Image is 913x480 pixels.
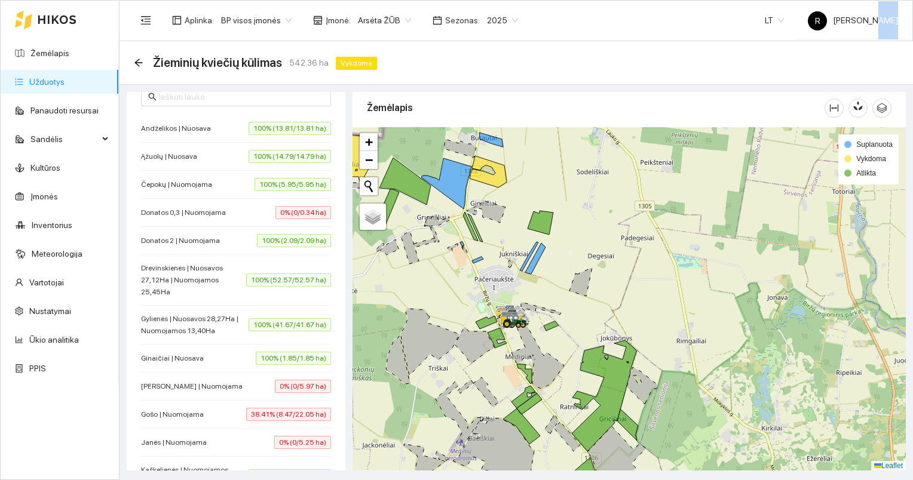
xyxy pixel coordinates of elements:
a: Vartotojai [29,278,64,287]
span: Suplanuota [856,140,893,149]
span: shop [313,16,323,25]
a: Įmonės [30,192,58,201]
span: 100% (14.79/14.79 ha) [249,150,331,163]
span: arrow-left [134,58,143,67]
span: layout [172,16,182,25]
span: Drevinskienės | Nuosavos 27,12Ha | Nuomojamos 25,45Ha [141,262,246,298]
span: LT [765,11,784,29]
span: calendar [433,16,442,25]
a: Žemėlapis [30,48,69,58]
span: 100% (5.95/5.95 ha) [255,178,331,191]
span: Donatos 2 | Nuomojama [141,235,226,247]
span: column-width [825,103,843,113]
span: Vykdoma [856,155,886,163]
span: 0% (0/5.97 ha) [275,380,331,393]
span: 38.41% (8.47/22.05 ha) [246,408,331,421]
button: Initiate a new search [360,177,378,195]
span: Ąžuolų | Nuosava [141,150,203,162]
span: Andželikos | Nuosava [141,122,217,134]
span: R [815,11,820,30]
a: Panaudoti resursai [30,106,99,115]
div: Atgal [134,58,143,68]
span: + [365,134,373,149]
a: Leaflet [874,461,903,470]
span: 100% (52.57/52.57 ha) [246,273,331,287]
span: 100% (1.85/1.85 ha) [256,352,331,365]
a: Inventorius [32,220,72,230]
span: Gylienės | Nuosavos 28,27Ha | Nuomojamos 13,40Ha [141,313,249,337]
a: Zoom out [360,151,378,169]
a: Layers [360,204,386,230]
span: 0% (0/0.34 ha) [275,206,331,219]
a: PPIS [29,364,46,373]
span: 100% (41.67/41.67 ha) [249,318,331,331]
span: Žieminių kviečių kūlimas [153,53,282,72]
span: [PERSON_NAME] | Nuomojama [141,380,249,392]
a: Nustatymai [29,306,71,316]
span: Donatos 0,3 | Nuomojama [141,207,232,219]
span: BP visos įmonės [221,11,292,29]
span: Ginaičiai | Nuosava [141,352,210,364]
span: Sezonas : [445,14,480,27]
span: Arsėta ŽŪB [358,11,411,29]
div: Žemėlapis [367,91,825,125]
span: Sandėlis [30,127,99,151]
span: Aplinka : [185,14,214,27]
a: Zoom in [360,133,378,151]
span: [PERSON_NAME] [808,16,898,25]
span: Vykdoma [336,57,377,70]
span: 2025 [487,11,518,29]
span: 100% (13.81/13.81 ha) [249,122,331,135]
span: menu-fold [140,15,151,26]
span: Atlikta [856,169,876,177]
span: 0% (0/5.25 ha) [274,436,331,449]
a: Užduotys [29,77,65,87]
span: search [148,93,157,101]
span: Gošo | Nuomojama [141,408,210,420]
a: Ūkio analitika [29,335,79,344]
span: − [365,152,373,167]
span: 100% (2.09/2.09 ha) [257,234,331,247]
span: Čepokų | Nuomojama [141,179,218,190]
button: menu-fold [134,8,158,32]
a: Kultūros [30,163,60,173]
span: Įmonė : [326,14,351,27]
button: column-width [825,99,844,118]
a: Meteorologija [32,249,82,259]
input: Ieškoti lauko [159,90,324,103]
span: Janės | Nuomojama [141,436,213,448]
span: 542.36 ha [289,56,329,69]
